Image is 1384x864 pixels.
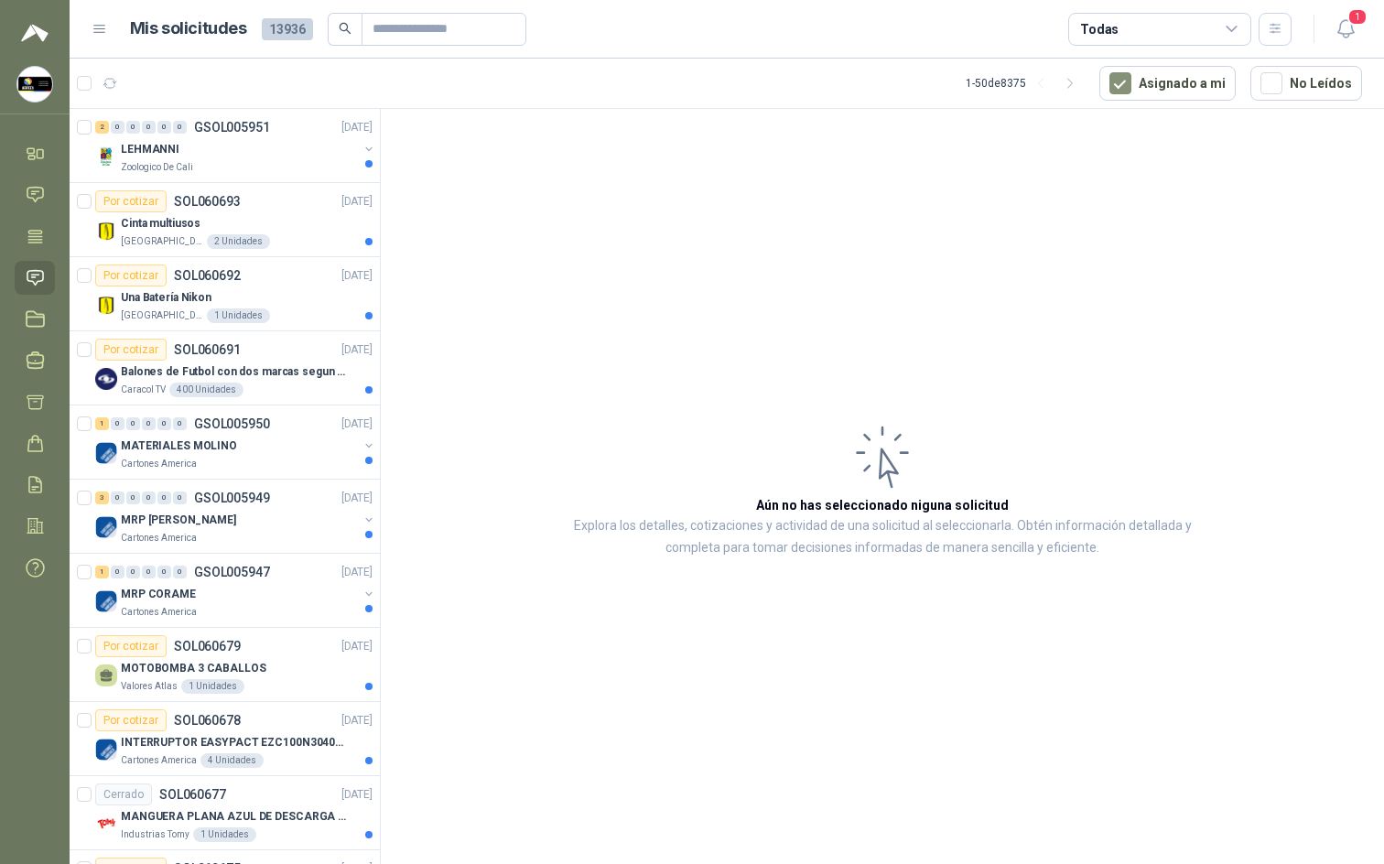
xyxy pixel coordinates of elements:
[121,660,266,677] p: MOTOBOMBA 3 CABALLOS
[121,383,166,397] p: Caracol TV
[341,712,373,729] p: [DATE]
[111,491,124,504] div: 0
[126,491,140,504] div: 0
[173,566,187,578] div: 0
[341,564,373,581] p: [DATE]
[1347,8,1368,26] span: 1
[95,813,117,835] img: Company Logo
[174,269,241,282] p: SOL060692
[121,160,193,175] p: Zoologico De Cali
[121,827,189,842] p: Industrias Tomy
[95,442,117,464] img: Company Logo
[17,67,52,102] img: Company Logo
[95,635,167,657] div: Por cotizar
[95,487,376,545] a: 3 0 0 0 0 0 GSOL005949[DATE] Company LogoMRP [PERSON_NAME]Cartones America
[95,783,152,805] div: Cerrado
[95,190,167,212] div: Por cotizar
[173,491,187,504] div: 0
[21,22,49,44] img: Logo peakr
[142,121,156,134] div: 0
[341,267,373,285] p: [DATE]
[95,516,117,538] img: Company Logo
[173,417,187,430] div: 0
[121,808,349,826] p: MANGUERA PLANA AZUL DE DESCARGA 60 PSI X 20 METROS CON UNION DE 6” MAS ABRAZADERAS METALICAS DE 6”
[1080,19,1119,39] div: Todas
[95,116,376,175] a: 2 0 0 0 0 0 GSOL005951[DATE] Company LogoLEHMANNIZoologico De Cali
[70,628,380,702] a: Por cotizarSOL060679[DATE] MOTOBOMBA 3 CABALLOSValores Atlas1 Unidades
[130,16,247,42] h1: Mis solicitudes
[174,640,241,653] p: SOL060679
[95,590,117,612] img: Company Logo
[157,417,171,430] div: 0
[70,257,380,331] a: Por cotizarSOL060692[DATE] Company LogoUna Batería Nikon[GEOGRAPHIC_DATA]1 Unidades
[95,121,109,134] div: 2
[121,363,349,381] p: Balones de Futbol con dos marcas segun adjunto. Adjuntar cotizacion en su formato
[341,786,373,804] p: [DATE]
[341,638,373,655] p: [DATE]
[95,491,109,504] div: 3
[121,512,236,529] p: MRP [PERSON_NAME]
[564,515,1201,559] p: Explora los detalles, cotizaciones y actividad de una solicitud al seleccionarla. Obtén informaci...
[121,308,203,323] p: [GEOGRAPHIC_DATA]
[174,195,241,208] p: SOL060693
[121,289,211,307] p: Una Batería Nikon
[174,714,241,727] p: SOL060678
[207,308,270,323] div: 1 Unidades
[341,193,373,211] p: [DATE]
[174,343,241,356] p: SOL060691
[1329,13,1362,46] button: 1
[157,566,171,578] div: 0
[207,234,270,249] div: 2 Unidades
[111,121,124,134] div: 0
[194,417,270,430] p: GSOL005950
[70,331,380,405] a: Por cotizarSOL060691[DATE] Company LogoBalones de Futbol con dos marcas segun adjunto. Adjuntar c...
[126,417,140,430] div: 0
[341,490,373,507] p: [DATE]
[194,121,270,134] p: GSOL005951
[262,18,313,40] span: 13936
[966,69,1085,98] div: 1 - 50 de 8375
[169,383,243,397] div: 400 Unidades
[142,417,156,430] div: 0
[121,215,200,232] p: Cinta multiusos
[121,734,349,751] p: INTERRUPTOR EASYPACT EZC100N3040C 40AMP 25K [PERSON_NAME]
[111,566,124,578] div: 0
[95,265,167,286] div: Por cotizar
[126,566,140,578] div: 0
[95,739,117,761] img: Company Logo
[121,586,196,603] p: MRP CORAME
[341,341,373,359] p: [DATE]
[95,146,117,167] img: Company Logo
[121,457,197,471] p: Cartones America
[95,413,376,471] a: 1 0 0 0 0 0 GSOL005950[DATE] Company LogoMATERIALES MOLINOCartones America
[1250,66,1362,101] button: No Leídos
[142,566,156,578] div: 0
[194,491,270,504] p: GSOL005949
[173,121,187,134] div: 0
[121,679,178,694] p: Valores Atlas
[95,294,117,316] img: Company Logo
[157,121,171,134] div: 0
[181,679,244,694] div: 1 Unidades
[341,119,373,136] p: [DATE]
[121,437,237,455] p: MATERIALES MOLINO
[159,788,226,801] p: SOL060677
[341,416,373,433] p: [DATE]
[95,368,117,390] img: Company Logo
[1099,66,1236,101] button: Asignado a mi
[121,234,203,249] p: [GEOGRAPHIC_DATA]
[70,702,380,776] a: Por cotizarSOL060678[DATE] Company LogoINTERRUPTOR EASYPACT EZC100N3040C 40AMP 25K [PERSON_NAME]C...
[121,531,197,545] p: Cartones America
[121,753,197,768] p: Cartones America
[194,566,270,578] p: GSOL005947
[95,561,376,620] a: 1 0 0 0 0 0 GSOL005947[DATE] Company LogoMRP CORAMECartones America
[70,776,380,850] a: CerradoSOL060677[DATE] Company LogoMANGUERA PLANA AZUL DE DESCARGA 60 PSI X 20 METROS CON UNION D...
[95,220,117,242] img: Company Logo
[126,121,140,134] div: 0
[121,141,179,158] p: LEHMANNI
[193,827,256,842] div: 1 Unidades
[70,183,380,257] a: Por cotizarSOL060693[DATE] Company LogoCinta multiusos[GEOGRAPHIC_DATA]2 Unidades
[95,417,109,430] div: 1
[111,417,124,430] div: 0
[95,566,109,578] div: 1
